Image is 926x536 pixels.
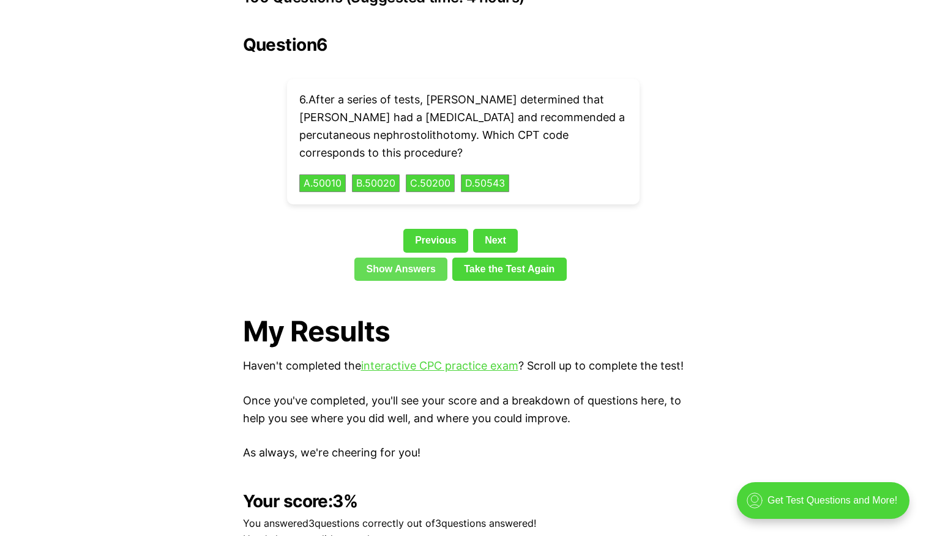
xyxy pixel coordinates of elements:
[243,392,684,428] p: Once you've completed, you'll see your score and a breakdown of questions here, to help you see w...
[461,174,509,193] button: D.50543
[406,174,455,193] button: C.50200
[243,444,684,462] p: As always, we're cheering for you!
[403,229,468,252] a: Previous
[243,357,684,375] p: Haven't completed the ? Scroll up to complete the test!
[243,315,684,348] h1: My Results
[726,476,926,536] iframe: portal-trigger
[332,491,357,512] b: 3 %
[243,516,684,532] p: You answered 3 questions correctly out of 3 questions answered!
[299,91,627,162] p: 6 . After a series of tests, [PERSON_NAME] determined that [PERSON_NAME] had a [MEDICAL_DATA] and...
[243,491,684,511] h2: Your score:
[452,258,567,281] a: Take the Test Again
[473,229,518,252] a: Next
[354,258,447,281] a: Show Answers
[361,359,518,372] a: interactive CPC practice exam
[352,174,400,193] button: B.50020
[243,35,684,54] h2: Question 6
[299,174,346,193] button: A.50010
